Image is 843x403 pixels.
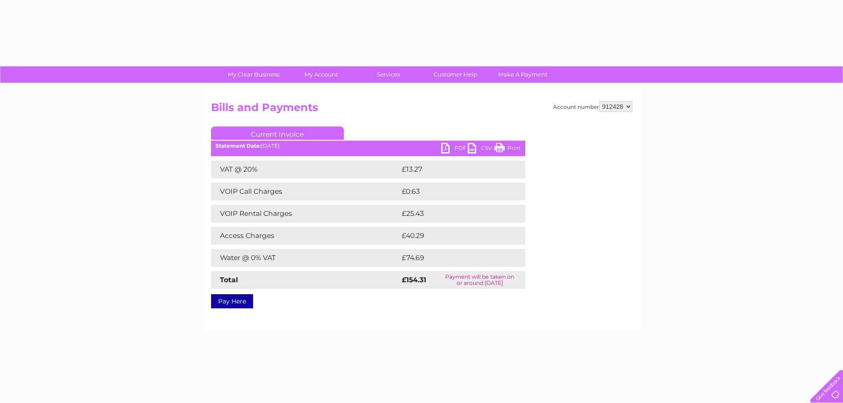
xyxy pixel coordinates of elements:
[494,143,521,156] a: Print
[211,161,400,178] td: VAT @ 20%
[400,205,507,223] td: £25.43
[211,143,525,149] div: [DATE]
[352,66,425,83] a: Services
[217,66,290,83] a: My Clear Business
[211,183,400,200] td: VOIP Call Charges
[285,66,358,83] a: My Account
[400,161,506,178] td: £13.27
[419,66,492,83] a: Customer Help
[402,276,426,284] strong: £154.31
[211,127,344,140] a: Current Invoice
[400,183,504,200] td: £0.63
[400,227,508,245] td: £40.29
[216,142,261,149] b: Statement Date:
[220,276,238,284] strong: Total
[211,227,400,245] td: Access Charges
[211,205,400,223] td: VOIP Rental Charges
[400,249,508,267] td: £74.69
[468,143,494,156] a: CSV
[441,143,468,156] a: PDF
[435,271,525,289] td: Payment will be taken on or around [DATE]
[211,101,632,118] h2: Bills and Payments
[211,249,400,267] td: Water @ 0% VAT
[211,294,253,308] a: Pay Here
[486,66,559,83] a: Make A Payment
[553,101,632,112] div: Account number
